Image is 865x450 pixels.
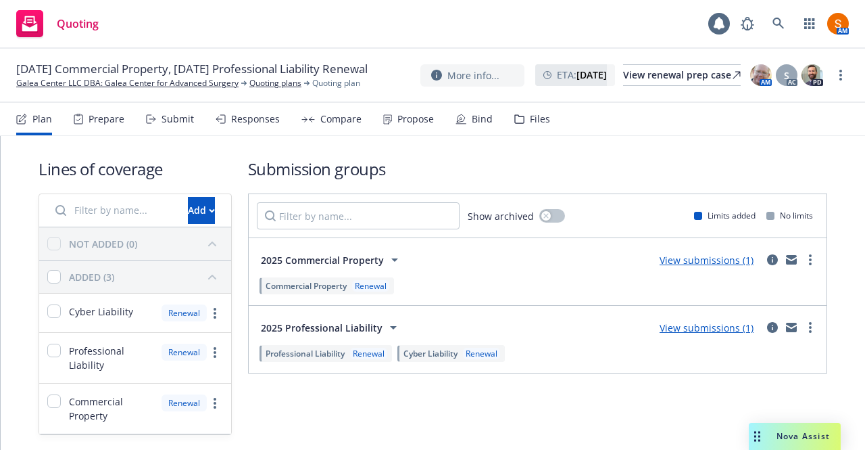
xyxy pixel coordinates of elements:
[623,65,741,85] div: View renewal prep case
[69,305,133,319] span: Cyber Liability
[530,114,550,125] div: Files
[312,77,360,89] span: Quoting plan
[750,64,772,86] img: photo
[801,64,823,86] img: photo
[623,64,741,86] a: View renewal prep case
[69,266,223,288] button: ADDED (3)
[69,344,153,372] span: Professional Liability
[766,210,813,221] div: No limits
[207,305,223,321] a: more
[463,348,500,359] div: Renewal
[796,10,823,37] a: Switch app
[802,252,818,268] a: more
[69,233,223,254] button: NOT ADDED (0)
[57,18,99,29] span: Quoting
[350,348,387,359] div: Renewal
[833,67,849,83] a: more
[776,430,830,442] span: Nova Assist
[266,280,347,292] span: Commercial Property
[576,68,607,81] strong: [DATE]
[557,68,607,82] span: ETA :
[660,321,753,334] a: View submissions (1)
[11,5,104,43] a: Quoting
[320,114,362,125] div: Compare
[764,252,781,268] a: circleInformation
[261,253,384,267] span: 2025 Commercial Property
[802,319,818,336] a: more
[749,423,766,450] div: Drag to move
[188,197,215,224] button: Add
[257,202,460,229] input: Filter by name...
[39,158,232,180] h1: Lines of coverage
[783,252,799,268] a: mail
[352,280,389,292] div: Renewal
[16,61,368,77] span: [DATE] Commercial Property, [DATE] Professional Liability Renewal
[660,254,753,267] a: View submissions (1)
[764,319,781,336] a: circleInformation
[694,210,756,221] div: Limits added
[47,197,180,224] input: Filter by name...
[89,114,124,125] div: Prepare
[162,395,207,411] div: Renewal
[32,114,52,125] div: Plan
[69,237,137,251] div: NOT ADDED (0)
[162,344,207,361] div: Renewal
[397,114,434,125] div: Propose
[69,270,114,284] div: ADDED (3)
[403,348,458,359] span: Cyber Liability
[783,319,799,336] a: mail
[784,68,789,83] span: S
[162,305,207,321] div: Renewal
[257,246,407,273] button: 2025 Commercial Property
[447,68,499,83] span: More info...
[749,423,841,450] button: Nova Assist
[734,10,761,37] a: Report a Bug
[266,348,345,359] span: Professional Liability
[207,344,223,361] a: more
[162,114,194,125] div: Submit
[231,114,280,125] div: Responses
[188,198,215,223] div: Add
[207,395,223,411] a: more
[248,158,827,180] h1: Submission groups
[261,321,382,335] span: 2025 Professional Liability
[257,314,405,341] button: 2025 Professional Liability
[420,64,524,87] button: More info...
[69,395,153,423] span: Commercial Property
[827,13,849,35] img: photo
[249,77,301,89] a: Quoting plans
[16,77,239,89] a: Galea Center LLC DBA: Galea Center for Advanced Surgery
[765,10,792,37] a: Search
[468,209,534,223] span: Show archived
[472,114,493,125] div: Bind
